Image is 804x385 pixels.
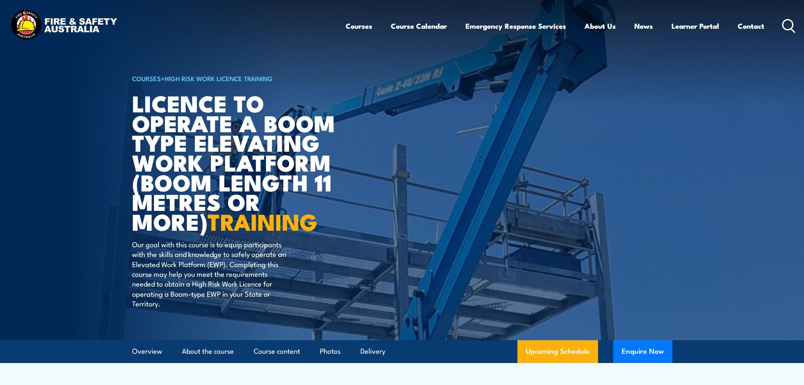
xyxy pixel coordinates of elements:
[132,239,286,309] p: Our goal with this course is to equip participants with the skills and knowledge to safely operat...
[165,74,273,83] a: High Risk Work Licence Training
[613,340,672,363] button: Enquire Now
[208,203,317,238] strong: TRAINING
[585,15,616,37] a: About Us
[671,15,719,37] a: Learner Portal
[132,93,341,231] h1: Licence to operate a boom type elevating work platform (boom length 11 metres or more)
[360,340,385,363] a: Delivery
[254,340,300,363] a: Course content
[466,15,566,37] a: Emergency Response Services
[634,15,653,37] a: News
[346,15,372,37] a: Courses
[132,74,161,83] a: COURSES
[182,340,234,363] a: About the course
[132,73,341,83] h6: >
[738,15,764,37] a: Contact
[320,340,341,363] a: Photos
[132,340,162,363] a: Overview
[517,340,598,363] a: Upcoming Schedule
[391,15,447,37] a: Course Calendar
